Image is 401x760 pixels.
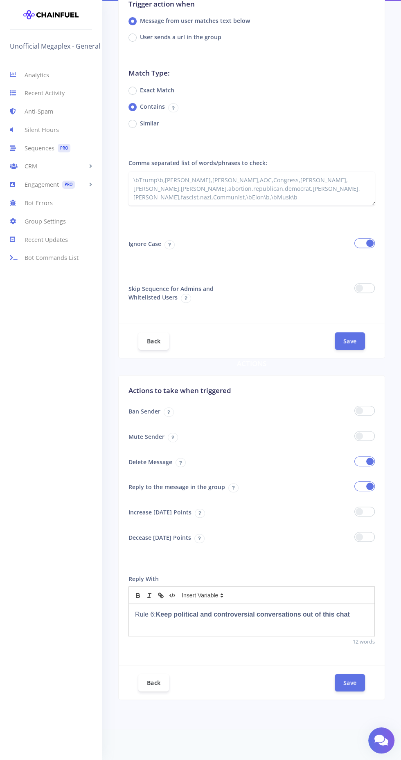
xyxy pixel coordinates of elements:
a: Back [138,674,169,691]
label: Exact Match [140,86,174,94]
a: Unofficial Megaplex - General SFW Chat [10,40,136,53]
label: Message from user matches text below [140,16,250,25]
strong: Keep political and controversial conversations out of this chat [156,611,350,618]
label: Reply to the message in the group [122,478,252,497]
button: Save [335,674,365,691]
textarea: \bTrump\b,[PERSON_NAME],[PERSON_NAME],AOC,Congress,[PERSON_NAME],[PERSON_NAME],[PERSON_NAME],abor... [128,172,375,206]
label: Skip Sequence for Admins and Whitelisted Users [122,280,252,307]
h3: Actions [237,358,266,369]
label: Comma separated list of words/phrases to check: [128,154,267,172]
label: Delete Message [122,453,252,472]
label: Ignore Case [122,235,252,254]
img: chainfuel-logo [23,7,79,23]
label: Similar [140,119,159,127]
button: Save [335,332,365,350]
h3: Actions to take when triggered [128,385,231,396]
label: User sends a url in the group [140,33,221,41]
span: PRO [62,181,75,189]
small: 12 words [128,638,375,646]
label: Mute Sender [122,428,252,447]
label: Decease [DATE] Points [122,529,252,548]
p: Rule 6: [135,609,368,620]
h3: Match Type: [128,68,170,78]
label: Contains [140,102,178,112]
label: Increase [DATE] Points [122,503,252,522]
label: Reply With [128,574,159,583]
label: Ban Sender [122,402,252,421]
a: Back [138,332,169,350]
span: PRO [58,144,70,152]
